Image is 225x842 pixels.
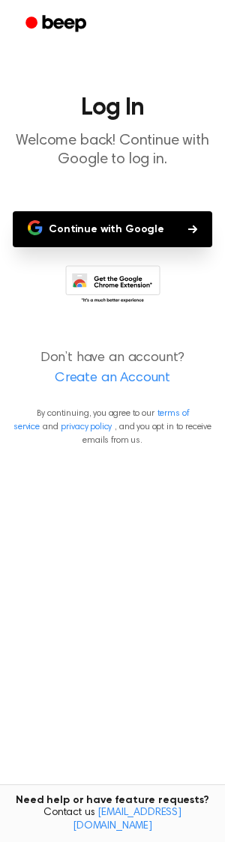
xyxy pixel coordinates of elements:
a: Beep [15,10,100,39]
p: By continuing, you agree to our and , and you opt in to receive emails from us. [12,407,213,447]
a: Create an Account [15,369,210,389]
span: Contact us [9,807,216,833]
a: [EMAIL_ADDRESS][DOMAIN_NAME] [73,808,181,832]
p: Welcome back! Continue with Google to log in. [12,132,213,169]
a: privacy policy [61,422,112,431]
button: Continue with Google [13,211,212,247]
p: Don’t have an account? [12,348,213,389]
h1: Log In [12,96,213,120]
